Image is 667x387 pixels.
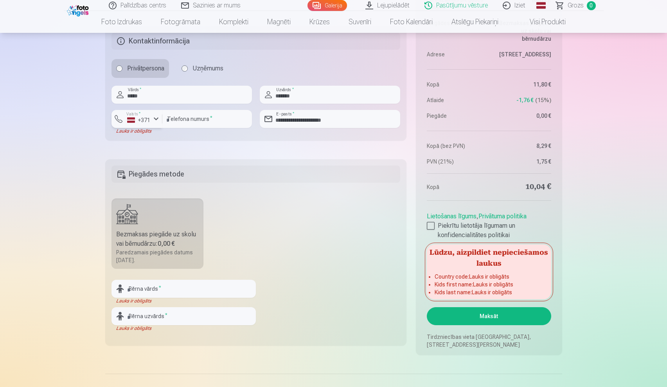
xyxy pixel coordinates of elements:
dt: Kopā [427,182,485,193]
input: Uzņēmums [182,65,188,72]
li: Kids first name : Lauks ir obligāts [435,281,543,288]
div: Lauks ir obligāts [111,298,256,304]
a: Atslēgu piekariņi [442,11,508,33]
dd: 8,29 € [493,142,551,150]
p: Tirdzniecības vieta [GEOGRAPHIC_DATA], [STREET_ADDRESS][PERSON_NAME] [427,333,551,349]
div: Lauks ir obligāts [111,325,256,331]
label: Uzņēmums [177,59,228,78]
li: Country code : Lauks ir obligāts [435,273,543,281]
dt: Piegāde [427,112,485,120]
a: Visi produkti [508,11,575,33]
input: Privātpersona [116,65,122,72]
b: 0,00 € [158,240,175,247]
span: 0 [587,1,596,10]
img: /fa1 [67,3,91,16]
label: Valsts [124,111,143,117]
span: 15 % [535,96,551,104]
dd: 0,00 € [493,112,551,120]
dt: PVN (21%) [427,158,485,166]
div: , [427,209,551,240]
a: Komplekti [210,11,258,33]
a: Magnēti [258,11,300,33]
dt: Adrese [427,50,485,58]
div: Bezmaksas piegāde uz skolu vai bērnudārzu : [116,230,199,248]
a: Foto kalendāri [381,11,442,33]
span: Grozs [568,1,584,10]
dd: 11,80 € [493,81,551,88]
div: Paredzamais piegādes datums [DATE]. [116,248,199,264]
button: Valsts*+371 [111,110,162,128]
h5: Lūdzu, aizpildiet nepieciešamos laukus [427,245,551,270]
a: Lietošanas līgums [427,212,476,220]
dt: Atlaide [427,96,485,104]
a: Foto izdrukas [92,11,151,33]
h5: Piegādes metode [111,166,401,183]
label: Privātpersona [111,59,169,78]
dd: 10,04 € [493,182,551,193]
a: Krūzes [300,11,339,33]
a: Fotogrāmata [151,11,210,33]
span: -1,76 € [516,96,534,104]
dd: [STREET_ADDRESS] [493,50,551,58]
dt: Kopā [427,81,485,88]
li: Kids last name : Lauks ir obligāts [435,288,543,296]
div: Lauks ir obligāts [111,128,162,134]
a: Suvenīri [339,11,381,33]
h5: Kontaktinformācija [111,32,401,50]
dt: Kopā (bez PVN) [427,142,485,150]
a: Privātuma politika [478,212,527,220]
dd: 1,75 € [493,158,551,166]
label: Piekrītu lietotāja līgumam un konfidencialitātes politikai [427,221,551,240]
div: +371 [127,116,151,124]
button: Maksāt [427,307,551,325]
